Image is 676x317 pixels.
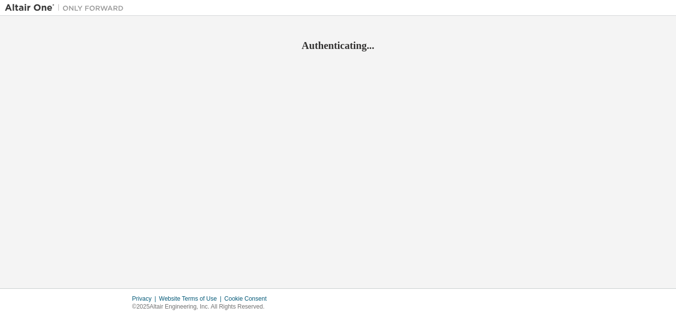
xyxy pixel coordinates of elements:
div: Cookie Consent [224,295,272,303]
h2: Authenticating... [5,39,671,52]
img: Altair One [5,3,129,13]
div: Website Terms of Use [159,295,224,303]
p: © 2025 Altair Engineering, Inc. All Rights Reserved. [132,303,273,311]
div: Privacy [132,295,159,303]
